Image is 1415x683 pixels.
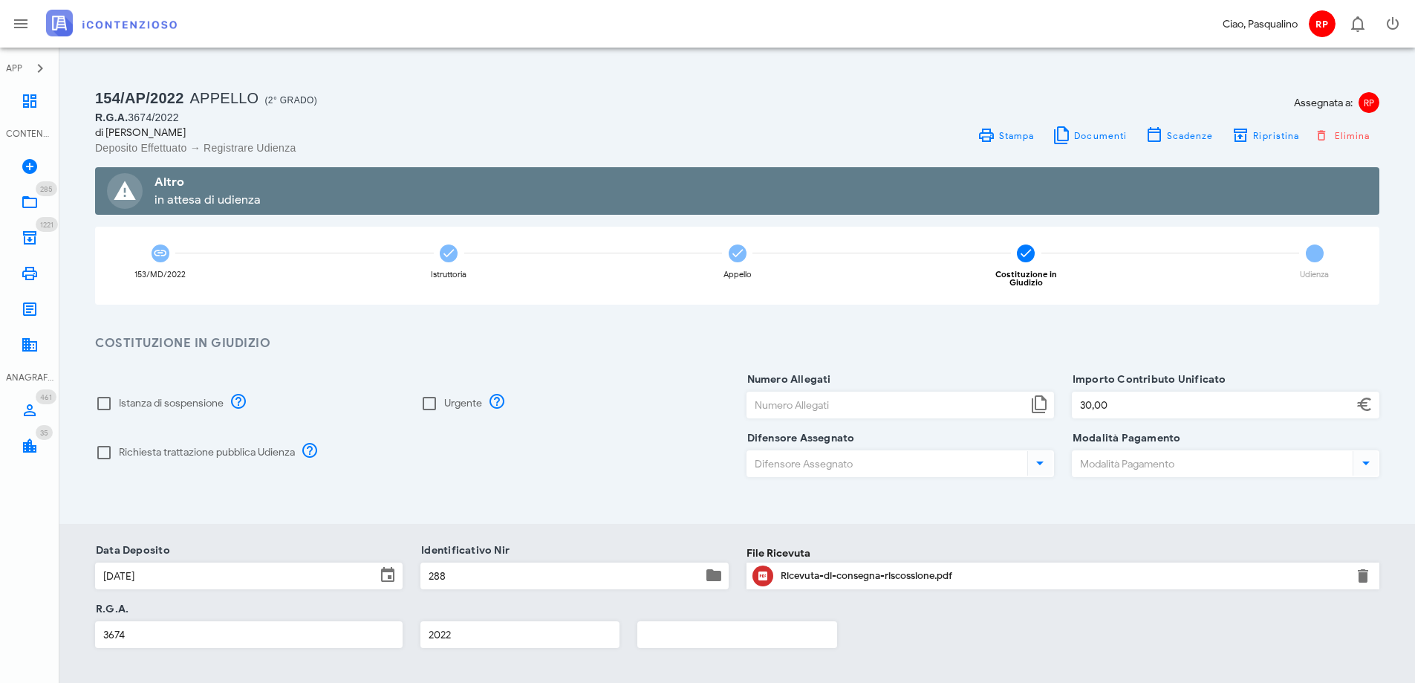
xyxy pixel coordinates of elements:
h3: Costituzione in Giudizio [95,334,1379,353]
div: CONTENZIOSO [6,127,53,140]
div: Udienza [1300,271,1329,279]
div: Deposito Effettuato → Registrare Udienza [95,140,729,155]
div: Appello [723,271,752,279]
span: 1221 [40,220,53,230]
div: Ricevuta-di-consegna-riscossione.pdf [781,570,1346,582]
span: Distintivo [36,425,53,440]
input: Difensore Assegnato [747,451,1024,476]
span: 5 [1306,245,1324,262]
input: Modalità Pagamento [1073,451,1350,476]
span: 154/AP/2022 [95,90,184,106]
span: 461 [40,392,52,402]
span: Distintivo [36,389,56,404]
span: Documenti [1073,130,1127,141]
span: Assegnata a: [1294,95,1353,111]
span: Stampa [998,130,1035,141]
div: in attesa di udienza [154,191,1367,209]
label: Istanza di sospensione [119,396,224,411]
div: Costituzione in Giudizio [979,271,1073,287]
a: Stampa [968,125,1043,146]
strong: Altro [154,175,184,190]
label: Richiesta trattazione pubblica Udienza [119,445,295,460]
button: Clicca per aprire un'anteprima del file o scaricarlo [752,566,773,586]
button: Elimina [1309,125,1379,146]
label: Difensore Assegnato [743,431,855,446]
div: Ciao, Pasqualino [1223,16,1298,32]
button: Distintivo [1339,6,1375,42]
input: Identificativo Nir [421,563,701,589]
div: Istruttoria [431,271,466,279]
div: Clicca per aprire un'anteprima del file o scaricarlo [781,564,1346,588]
span: Elimina [1318,129,1370,142]
button: Documenti [1044,125,1136,146]
div: di [PERSON_NAME] [95,125,729,140]
span: 285 [40,184,53,194]
label: Urgente [444,396,482,411]
input: R.G.A. [96,622,402,647]
label: R.G.A. [91,602,129,617]
button: Scadenze [1136,125,1223,146]
label: Data Deposito [91,543,170,558]
span: Distintivo [36,181,57,196]
label: Numero Allegati [743,372,831,387]
button: Elimina [1354,567,1372,585]
span: (2° Grado) [264,95,317,106]
div: 3674/2022 [95,110,729,125]
div: 153/MD/2022 [134,271,186,279]
span: Ripristina [1252,130,1299,141]
span: Scadenze [1166,130,1214,141]
div: ANAGRAFICA [6,371,53,384]
span: Distintivo [36,217,58,232]
input: Importo Contributo Unificato [1073,392,1353,418]
label: Modalità Pagamento [1068,431,1181,446]
span: RP [1309,10,1336,37]
input: Numero Allegati [747,392,1027,418]
span: RP [1359,92,1379,113]
button: Ripristina [1223,125,1309,146]
label: Identificativo Nir [417,543,510,558]
span: R.G.A. [95,111,128,123]
button: RP [1304,6,1339,42]
img: logo-text-2x.png [46,10,177,36]
label: File Ricevuta [746,546,810,561]
label: Importo Contributo Unificato [1068,372,1226,387]
span: 35 [40,428,48,438]
span: Appello [190,90,259,106]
